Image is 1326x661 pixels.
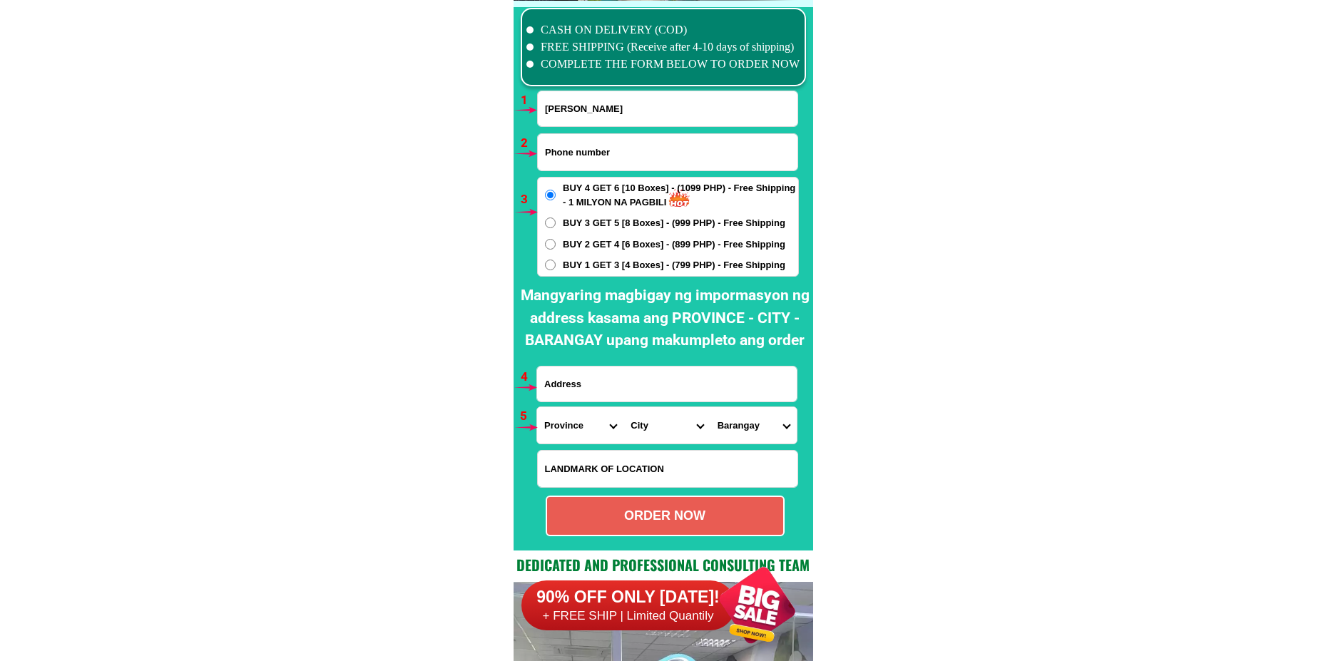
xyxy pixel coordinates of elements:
select: Select commune [710,407,797,444]
h2: Mangyaring magbigay ng impormasyon ng address kasama ang PROVINCE - CITY - BARANGAY upang makumpl... [517,285,813,352]
input: Input LANDMARKOFLOCATION [538,451,797,487]
h6: + FREE SHIP | Limited Quantily [521,608,735,624]
input: Input phone_number [538,134,797,170]
span: BUY 2 GET 4 [6 Boxes] - (899 PHP) - Free Shipping [563,237,785,252]
select: Select province [537,407,623,444]
input: Input full_name [538,91,797,126]
li: COMPLETE THE FORM BELOW TO ORDER NOW [526,56,800,73]
input: BUY 4 GET 6 [10 Boxes] - (1099 PHP) - Free Shipping - 1 MILYON NA PAGBILI [545,190,556,200]
h6: 5 [520,407,536,426]
select: Select district [623,407,710,444]
h6: 4 [521,368,537,386]
h6: 3 [521,190,537,209]
h6: 1 [521,91,537,110]
span: BUY 1 GET 3 [4 Boxes] - (799 PHP) - Free Shipping [563,258,785,272]
span: BUY 4 GET 6 [10 Boxes] - (1099 PHP) - Free Shipping - 1 MILYON NA PAGBILI [563,181,798,209]
input: BUY 2 GET 4 [6 Boxes] - (899 PHP) - Free Shipping [545,239,556,250]
input: Input address [537,367,797,401]
li: FREE SHIPPING (Receive after 4-10 days of shipping) [526,39,800,56]
h6: 90% OFF ONLY [DATE]! [521,587,735,608]
li: CASH ON DELIVERY (COD) [526,21,800,39]
div: ORDER NOW [547,506,783,526]
h2: Dedicated and professional consulting team [514,554,813,575]
span: BUY 3 GET 5 [8 Boxes] - (999 PHP) - Free Shipping [563,216,785,230]
input: BUY 3 GET 5 [8 Boxes] - (999 PHP) - Free Shipping [545,217,556,228]
input: BUY 1 GET 3 [4 Boxes] - (799 PHP) - Free Shipping [545,260,556,270]
h6: 2 [521,134,537,153]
